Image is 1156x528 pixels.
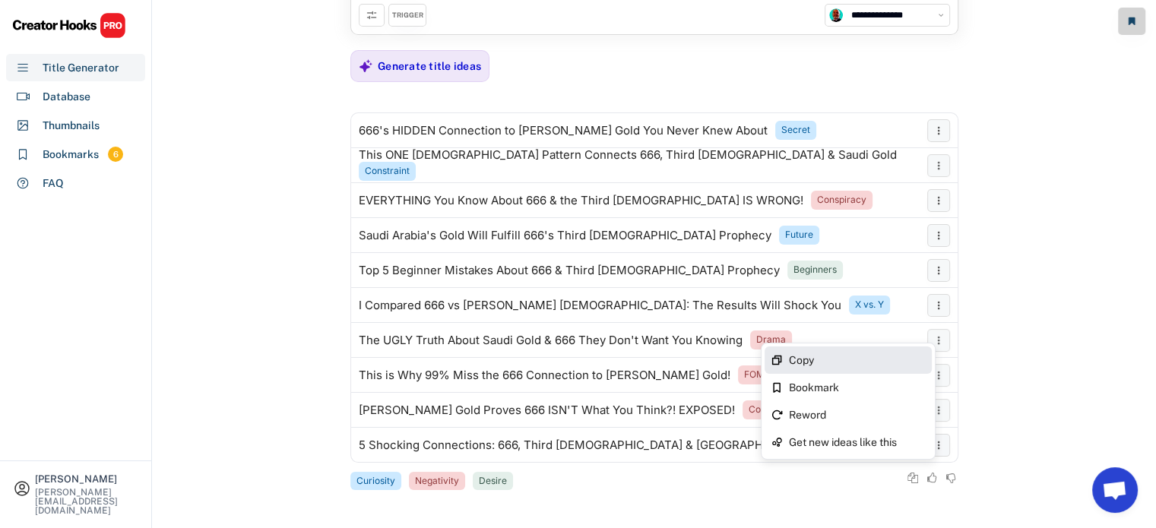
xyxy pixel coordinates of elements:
[108,148,123,161] div: 6
[43,118,100,134] div: Thumbnails
[359,439,850,451] div: 5 Shocking Connections: 666, Third [DEMOGRAPHIC_DATA] & [GEOGRAPHIC_DATA]'s Gold
[793,264,837,277] div: Beginners
[392,11,423,21] div: TRIGGER
[43,89,90,105] div: Database
[35,488,138,515] div: [PERSON_NAME][EMAIL_ADDRESS][DOMAIN_NAME]
[359,404,735,416] div: [PERSON_NAME] Gold Proves 666 ISN'T What You Think?! EXPOSED!
[359,299,841,311] div: I Compared 666 vs [PERSON_NAME] [DEMOGRAPHIC_DATA]: The Results Will Shock You
[356,475,395,488] div: Curiosity
[359,369,730,381] div: This is Why 99% Miss the 666 Connection to [PERSON_NAME] Gold!
[359,229,771,242] div: Saudi Arabia's Gold Will Fulfill 666's Third [DEMOGRAPHIC_DATA] Prophecy
[365,165,410,178] div: Constraint
[756,334,786,346] div: Drama
[43,147,99,163] div: Bookmarks
[359,264,780,277] div: Top 5 Beginner Mistakes About 666 & Third [DEMOGRAPHIC_DATA] Prophecy
[829,8,843,22] img: unnamed.jpg
[479,475,507,488] div: Desire
[785,229,813,242] div: Future
[43,60,119,76] div: Title Generator
[359,149,897,161] div: This ONE [DEMOGRAPHIC_DATA] Pattern Connects 666, Third [DEMOGRAPHIC_DATA] & Saudi Gold
[415,475,459,488] div: Negativity
[378,59,481,73] div: Generate title ideas
[1092,467,1138,513] a: Open chat
[359,334,743,346] div: The UGLY Truth About Saudi Gold & 666 They Don't Want You Knowing
[789,437,926,447] div: Get new ideas like this
[855,299,884,311] div: X vs. Y
[359,194,803,207] div: EVERYTHING You Know About 666 & the Third [DEMOGRAPHIC_DATA] IS WRONG!
[744,368,771,381] div: FOMO
[789,409,926,420] div: Reword
[12,12,126,39] img: CHPRO%20Logo.svg
[789,382,926,393] div: Bookmark
[781,124,810,137] div: Secret
[749,403,803,416] div: Controversy
[35,474,138,484] div: [PERSON_NAME]
[43,175,64,191] div: FAQ
[817,194,866,207] div: Conspiracy
[789,355,926,365] div: Copy
[359,125,768,137] div: 666's HIDDEN Connection to [PERSON_NAME] Gold You Never Knew About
